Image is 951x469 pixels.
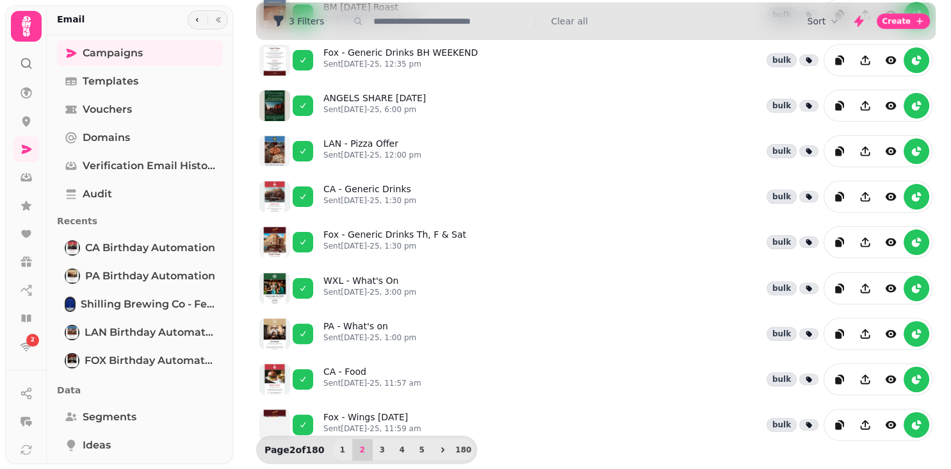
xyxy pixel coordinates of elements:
button: Share campaign preview [852,2,878,28]
a: 2 [13,334,39,359]
button: reports [904,47,929,73]
img: aHR0cHM6Ly9zdGFtcGVkZS1zZXJ2aWNlLXByb2QtdGVtcGxhdGUtcHJldmlld3MuczMuZXUtd2VzdC0xLmFtYXpvbmF3cy5jb... [259,364,290,395]
a: Vouchers [57,97,223,122]
p: Sent [DATE]-25, 12:35 pm [323,59,478,69]
img: aHR0cHM6Ly9zdGFtcGVkZS1zZXJ2aWNlLXByb2QtdGVtcGxhdGUtcHJldmlld3MuczMuZXUtd2VzdC0xLmFtYXpvbmF3cy5jb... [259,90,290,121]
button: reports [904,229,929,255]
button: duplicate [827,2,852,28]
div: bulk [767,99,797,113]
button: reports [904,412,929,438]
button: view [878,229,904,255]
button: view [878,276,904,301]
img: aHR0cHM6Ly9zdGFtcGVkZS1zZXJ2aWNlLXByb2QtdGVtcGxhdGUtcHJldmlld3MuczMuZXUtd2VzdC0xLmFtYXpvbmF3cy5jb... [259,318,290,349]
button: 180 [453,439,474,461]
button: view [878,184,904,210]
img: CA Birthday Automation [66,242,79,254]
button: view [878,321,904,347]
div: bulk [767,190,797,204]
a: FOX Birthday AutomationFOX Birthday Automation [57,348,223,374]
p: Recents [57,210,223,233]
a: WXL - What's OnSent[DATE]-25, 3:00 pm [323,274,416,302]
p: Sent [DATE]-25, 1:30 pm [323,195,416,206]
a: BM [DATE] RoastSent[DATE]-25, 12:36 pm [323,1,421,29]
button: reports [904,138,929,164]
div: bulk [767,281,797,295]
span: Audit [83,186,112,202]
button: 3 [372,439,393,461]
button: duplicate [827,93,852,119]
button: Share campaign preview [852,47,878,73]
a: LAN - Pizza OfferSent[DATE]-25, 12:00 pm [323,137,421,165]
span: Templates [83,74,138,89]
button: duplicate [827,47,852,73]
button: view [878,47,904,73]
p: Sent [DATE]-25, 11:57 am [323,378,421,388]
button: Share campaign preview [852,276,878,301]
span: Segments [83,409,136,425]
a: Templates [57,69,223,94]
button: duplicate [827,366,852,392]
a: Audit [57,181,223,207]
button: duplicate [827,412,852,438]
a: Fox - Generic Drinks BH WEEKENDSent[DATE]-25, 12:35 pm [323,46,478,74]
img: FOX Birthday Automation [66,354,78,367]
span: FOX Birthday Automation [85,353,215,368]
button: Share campaign preview [852,229,878,255]
a: PA Birthday AutomationPA Birthday Automation [57,263,223,289]
img: aHR0cHM6Ly9zdGFtcGVkZS1zZXJ2aWNlLXByb2QtdGVtcGxhdGUtcHJldmlld3MuczMuZXUtd2VzdC0xLmFtYXpvbmF3cy5jb... [259,136,290,167]
span: CA Birthday Automation [85,240,215,256]
a: Ideas [57,432,223,458]
button: duplicate [827,321,852,347]
div: bulk [767,144,797,158]
div: bulk [767,372,797,386]
img: LAN Birthday Automation [66,326,78,339]
button: reports [904,366,929,392]
img: aHR0cHM6Ly9zdGFtcGVkZS1zZXJ2aWNlLXByb2QtdGVtcGxhdGUtcHJldmlld3MuczMuZXUtd2VzdC0xLmFtYXpvbmF3cy5jb... [259,45,290,76]
button: reports [904,93,929,119]
button: Share campaign preview [852,184,878,210]
button: duplicate [827,229,852,255]
img: Shilling Brewing Co - Ferment Magazine [66,298,74,311]
a: CA - FoodSent[DATE]-25, 11:57 am [323,365,421,393]
button: Share campaign preview [852,138,878,164]
span: 2 [357,446,368,454]
div: bulk [767,418,797,432]
span: Domains [83,130,130,145]
p: Page 2 of 180 [259,443,330,456]
span: PA Birthday Automation [85,268,215,284]
img: aHR0cHM6Ly9zdGFtcGVkZS1zZXJ2aWNlLXByb2QtdGVtcGxhdGUtcHJldmlld3MuczMuZXUtd2VzdC0xLmFtYXpvbmF3cy5jb... [259,181,290,212]
div: bulk [767,235,797,249]
button: duplicate [827,138,852,164]
span: 2 [31,336,35,345]
a: Shilling Brewing Co - Ferment MagazineShilling Brewing Co - Ferment Magazine [57,292,223,317]
button: Share campaign preview [852,412,878,438]
span: Campaigns [83,45,143,61]
img: aHR0cHM6Ly9zdGFtcGVkZS1zZXJ2aWNlLXByb2QtdGVtcGxhdGUtcHJldmlld3MuczMuZXUtd2VzdC0xLmFtYXpvbmF3cy5jb... [259,227,290,258]
button: reports [904,2,929,28]
button: 2 [352,439,373,461]
a: Campaigns [57,40,223,66]
p: Sent [DATE]-25, 6:00 pm [323,104,426,115]
a: ANGELS SHARE [DATE]Sent[DATE]-25, 6:00 pm [323,92,426,120]
span: 5 [417,446,427,454]
p: Sent [DATE]-25, 11:59 am [323,424,421,434]
a: PA - What's onSent[DATE]-25, 1:00 pm [323,320,416,348]
p: Data [57,379,223,402]
button: 1 [332,439,353,461]
button: 4 [392,439,412,461]
a: Fox - Wings [DATE]Sent[DATE]-25, 11:59 am [323,411,421,439]
a: Segments [57,404,223,430]
nav: Pagination [332,439,474,461]
button: Clear all [551,15,587,28]
button: 5 [412,439,432,461]
div: bulk [767,53,797,67]
button: reports [904,276,929,301]
button: Sort [807,15,841,28]
span: Verification email history [83,158,215,174]
span: Shilling Brewing Co - Ferment Magazine [81,297,215,312]
button: Create [877,13,930,29]
button: view [878,366,904,392]
a: LAN Birthday AutomationLAN Birthday Automation [57,320,223,345]
p: Sent [DATE]-25, 3:00 pm [323,287,416,297]
a: CA - Generic DrinksSent[DATE]-25, 1:30 pm [323,183,416,211]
